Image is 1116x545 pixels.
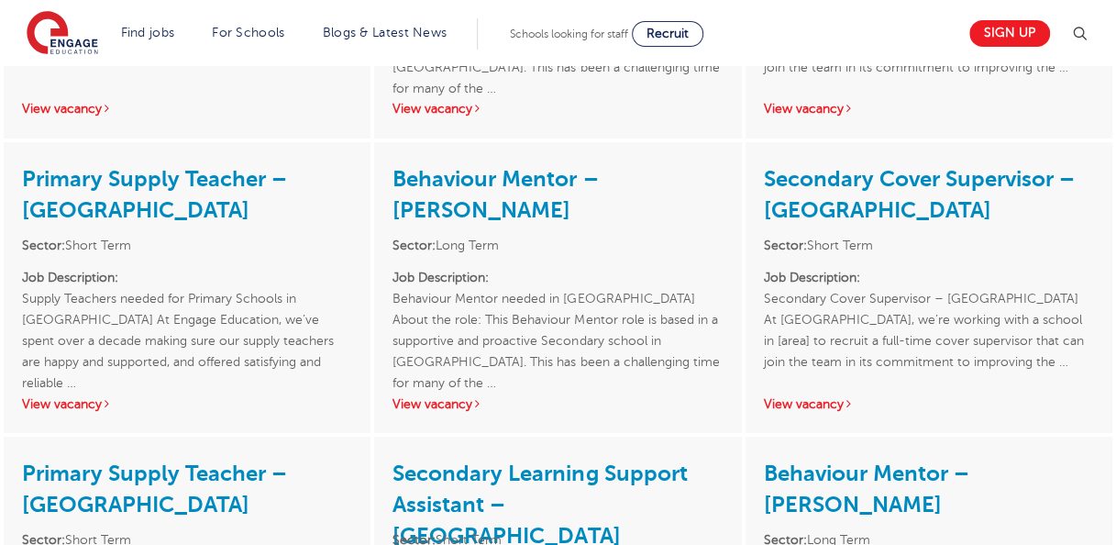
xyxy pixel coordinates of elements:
p: Secondary Cover Supervisor – [GEOGRAPHIC_DATA] At [GEOGRAPHIC_DATA], we’re working with a school ... [764,267,1094,373]
a: View vacancy [392,102,482,116]
a: Primary Supply Teacher – [GEOGRAPHIC_DATA] [22,461,287,517]
span: Schools looking for staff [510,28,628,40]
a: View vacancy [392,397,482,411]
strong: Sector: [22,239,65,252]
span: Recruit [646,27,689,40]
a: View vacancy [764,102,854,116]
strong: Sector: [392,239,436,252]
a: Recruit [632,21,703,47]
li: Short Term [22,235,352,256]
a: View vacancy [22,102,112,116]
img: Engage Education [27,11,98,57]
a: Find jobs [121,26,175,39]
p: Supply Teachers needed for Primary Schools in [GEOGRAPHIC_DATA] At Engage Education, we’ve spent ... [22,267,352,373]
strong: Job Description: [22,271,118,284]
a: Behaviour Mentor – [PERSON_NAME] [392,166,598,223]
strong: Job Description: [392,271,489,284]
a: View vacancy [22,397,112,411]
a: Primary Supply Teacher – [GEOGRAPHIC_DATA] [22,166,287,223]
a: Behaviour Mentor – [PERSON_NAME] [764,461,969,517]
a: Secondary Cover Supervisor – [GEOGRAPHIC_DATA] [764,166,1075,223]
strong: Job Description: [764,271,860,284]
a: Sign up [969,20,1050,47]
li: Long Term [392,235,723,256]
strong: Sector: [764,239,807,252]
li: Short Term [764,235,1094,256]
p: Behaviour Mentor needed in [GEOGRAPHIC_DATA] About the role: This Behaviour Mentor role is based ... [392,267,723,373]
a: For Schools [212,26,284,39]
a: View vacancy [764,397,854,411]
a: Blogs & Latest News [323,26,448,39]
